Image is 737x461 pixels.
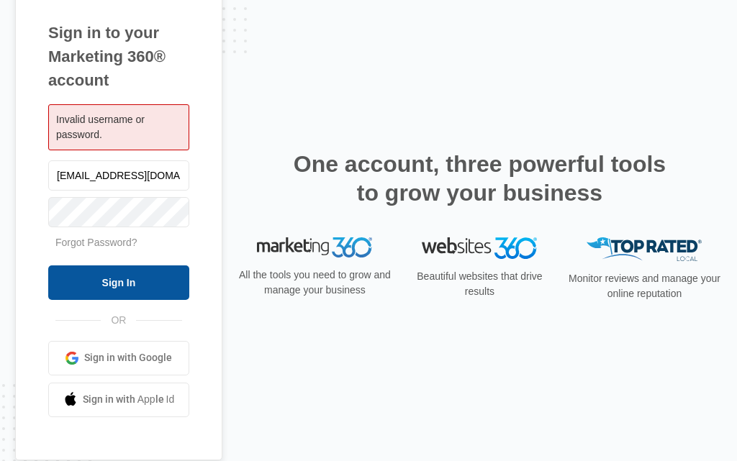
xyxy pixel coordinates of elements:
[48,160,189,191] input: Email
[48,383,189,417] a: Sign in with Apple Id
[101,313,136,328] span: OR
[83,392,175,407] span: Sign in with Apple Id
[289,150,670,207] h2: One account, three powerful tools to grow your business
[587,237,702,261] img: Top Rated Local
[257,237,372,257] img: Marketing 360
[48,265,189,300] input: Sign In
[567,271,722,301] p: Monitor reviews and manage your online reputation
[48,21,189,92] h1: Sign in to your Marketing 360® account
[55,237,137,248] a: Forgot Password?
[402,269,557,299] p: Beautiful websites that drive results
[56,114,145,140] span: Invalid username or password.
[48,341,189,375] a: Sign in with Google
[84,350,172,365] span: Sign in with Google
[238,268,392,298] p: All the tools you need to grow and manage your business
[422,237,537,258] img: Websites 360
